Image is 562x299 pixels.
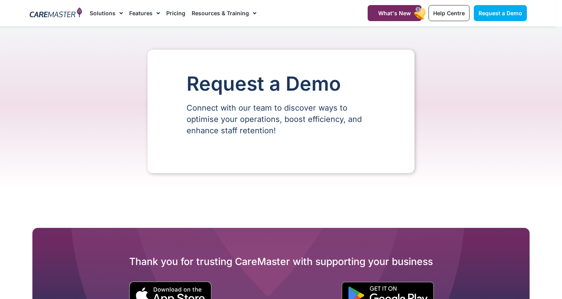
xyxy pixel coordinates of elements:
[187,73,375,95] h1: Request a Demo
[32,255,530,268] h2: Thank you for trusting CareMaster with supporting your business
[429,5,470,21] a: Help Centre
[187,102,375,136] p: Connect with our team to discover ways to optimise your operations, boost efficiency, and enhance...
[378,10,411,16] span: What's New
[433,10,465,16] span: Help Centre
[368,5,421,21] a: What's New
[30,7,82,19] img: CareMaster Logo
[474,5,527,21] a: Request a Demo
[478,10,522,16] span: Request a Demo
